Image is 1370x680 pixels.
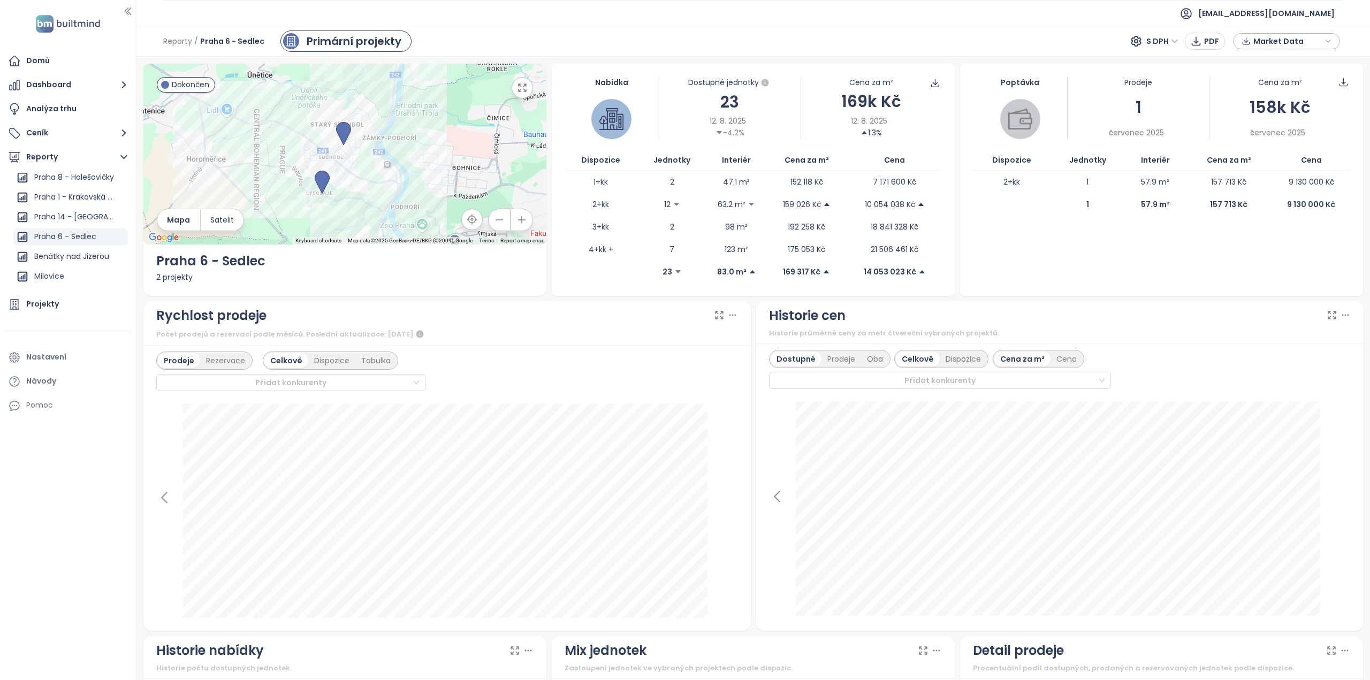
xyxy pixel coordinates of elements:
div: Oba [861,352,889,366]
th: Dispozice [973,150,1051,171]
button: Keyboard shortcuts [295,237,341,245]
div: Celkově [264,353,308,368]
button: Reporty [5,147,131,168]
span: Mapa [167,214,190,226]
div: Milovice [34,270,64,283]
div: Dostupné [771,352,821,366]
div: Historie průměrné ceny za metr čtvereční vybraných projektů. [769,328,1351,339]
a: Analýza trhu [5,98,131,120]
div: 169k Kč [801,89,942,114]
div: 23 [659,89,800,114]
img: logo [33,13,103,35]
a: Projekty [5,294,131,315]
span: červenec 2025 [1109,127,1164,139]
th: Cena [1272,150,1351,171]
a: Open this area in Google Maps (opens a new window) [146,231,181,245]
p: 57.9 m² [1141,176,1169,188]
div: Prodeje [158,353,200,368]
div: Milovice [13,268,128,285]
span: Map data ©2025 GeoBasis-DE/BKG (©2009), Google [348,238,473,243]
div: Primární projekty [307,33,401,49]
p: 2 [670,176,674,188]
span: Praha 6 - Sedlec [200,32,264,51]
span: / [194,32,198,51]
p: 2 [670,221,674,233]
span: Dokončen [172,79,209,90]
div: Tabulka [355,353,397,368]
div: Cena [1051,352,1083,366]
p: 10 054 038 Kč [865,198,915,210]
div: 158k Kč [1209,95,1350,120]
div: Přední kopanina [34,289,94,303]
div: Praha 6 - Sedlec [156,251,534,271]
a: Nastavení [5,347,131,368]
span: Satelit [210,214,234,226]
div: Historie počtu dostupných jednotek. [156,663,534,674]
span: caret-up [823,201,831,208]
a: Domů [5,50,131,72]
p: 152 118 Kč [790,176,823,188]
div: Praha 14 - [GEOGRAPHIC_DATA] [13,209,128,226]
div: Detail prodeje [973,640,1064,661]
p: 12 [664,198,671,210]
div: button [1239,33,1334,49]
div: Procentuální podíl dostupných, prodaných a rezervovaných jednotek podle dispozice. [973,663,1350,674]
div: -4.2% [716,127,744,139]
th: Cena [847,150,942,171]
th: Dispozice [565,150,637,171]
td: 1+kk [565,171,637,193]
div: Návody [26,375,56,388]
div: Praha 1 - Krakovská (rekonstrukce) [13,189,128,206]
p: 1 [1086,198,1089,210]
p: 9 130 000 Kč [1289,176,1334,188]
td: 3+kk [565,216,637,238]
p: 9 130 000 Kč [1287,198,1335,210]
div: Benátky nad Jizerou [13,248,128,265]
span: caret-up [823,268,830,276]
th: Cena za m² [1186,150,1272,171]
div: Praha 8 - Holešovičky [34,171,114,184]
button: Mapa [157,209,200,231]
p: 7 [669,243,674,255]
a: Terms [479,238,494,243]
p: 175 053 Kč [788,243,825,255]
img: wallet [1008,107,1032,131]
div: Praha 6 - Sedlec [13,228,128,246]
div: Rychlost prodeje [156,305,267,326]
th: Interiér [706,150,766,171]
span: 12. 8. 2025 [851,115,887,127]
div: Domů [26,54,50,67]
div: 2 projekty [156,271,534,283]
p: 159 026 Kč [783,198,821,210]
p: 157 713 Kč [1211,176,1246,188]
div: Prodeje [821,352,861,366]
div: Dostupné jednotky [659,77,800,89]
div: Nabídka [565,77,659,88]
a: Report a map error [500,238,543,243]
span: caret-up [861,129,868,136]
p: 7 171 600 Kč [873,176,916,188]
span: caret-down [673,201,680,208]
a: Návody [5,371,131,392]
span: červenec 2025 [1250,127,1305,139]
div: Praha 1 - Krakovská (rekonstrukce) [34,190,115,204]
th: Cena za m² [766,150,847,171]
td: 2+kk [565,193,637,216]
div: Historie cen [769,305,846,326]
th: Interiér [1125,150,1186,171]
div: Přední kopanina [13,288,128,305]
th: Jednotky [637,150,707,171]
td: 4+kk + [565,238,637,261]
span: [EMAIL_ADDRESS][DOMAIN_NAME] [1198,1,1335,26]
div: Počet prodejů a rezervací podle měsíců. Poslední aktualizace: [DATE] [156,328,738,341]
span: caret-down [748,201,755,208]
p: 47.1 m² [723,176,750,188]
div: Dispozice [940,352,987,366]
div: Zastoupení jednotek ve vybraných projektech podle dispozic. [565,663,942,674]
div: Cena za m² [994,352,1051,366]
div: Praha 8 - Holešovičky [13,169,128,186]
span: 12. 8. 2025 [710,115,746,127]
